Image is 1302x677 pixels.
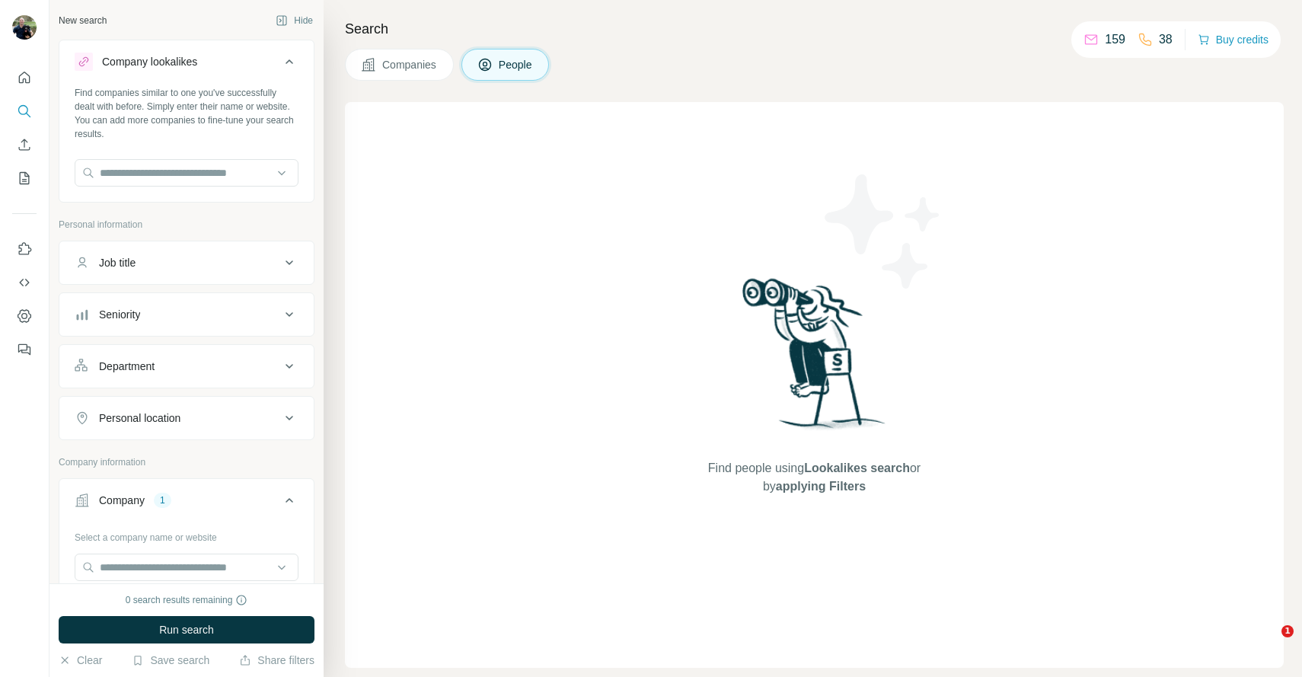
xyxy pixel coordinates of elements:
button: Hide [265,9,324,32]
button: Quick start [12,64,37,91]
span: Companies [382,57,438,72]
img: Surfe Illustration - Woman searching with binoculars [736,274,894,444]
div: Department [99,359,155,374]
img: Surfe Illustration - Stars [815,163,952,300]
p: 159 [1105,30,1125,49]
div: 0 search results remaining [126,593,248,607]
button: Personal location [59,400,314,436]
button: Department [59,348,314,385]
button: My lists [12,164,37,192]
button: Run search [59,616,314,643]
div: Seniority [99,307,140,322]
div: Find companies similar to one you've successfully dealt with before. Simply enter their name or w... [75,86,298,141]
button: Company1 [59,482,314,525]
div: Select a company name or website [75,525,298,544]
button: Dashboard [12,302,37,330]
span: People [499,57,534,72]
button: Job title [59,244,314,281]
iframe: Intercom live chat [1250,625,1287,662]
span: Lookalikes search [804,461,910,474]
button: Save search [132,653,209,668]
span: Find people using or by [692,459,936,496]
button: Search [12,97,37,125]
p: 38 [1159,30,1173,49]
img: Avatar [12,15,37,40]
button: Use Surfe on LinkedIn [12,235,37,263]
div: Company [99,493,145,508]
button: Seniority [59,296,314,333]
span: Run search [159,622,214,637]
button: Buy credits [1198,29,1268,50]
div: 1 [154,493,171,507]
span: applying Filters [776,480,866,493]
button: Share filters [239,653,314,668]
p: Personal information [59,218,314,232]
button: Clear [59,653,102,668]
button: Use Surfe API [12,269,37,296]
div: New search [59,14,107,27]
h4: Search [345,18,1284,40]
div: Company lookalikes [102,54,197,69]
button: Feedback [12,336,37,363]
div: Job title [99,255,136,270]
span: 1 [1281,625,1294,637]
button: Company lookalikes [59,43,314,86]
button: Enrich CSV [12,131,37,158]
div: Personal location [99,410,180,426]
p: Company information [59,455,314,469]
